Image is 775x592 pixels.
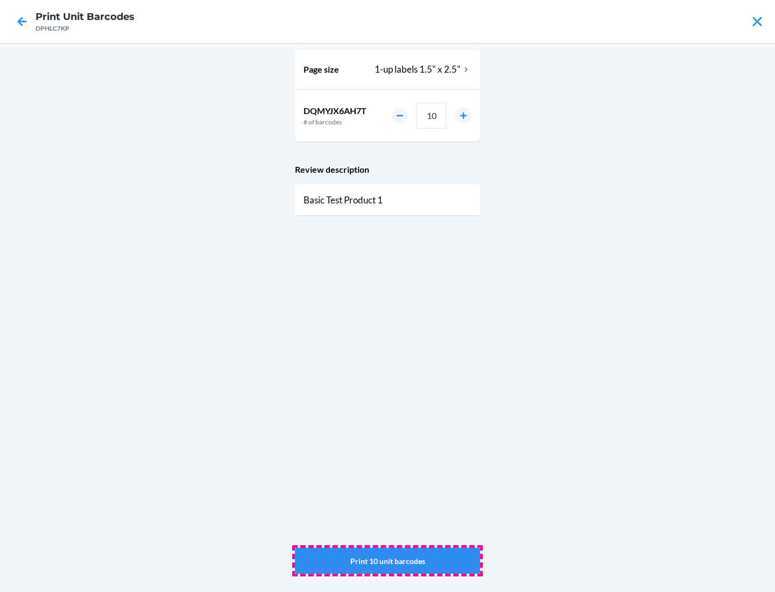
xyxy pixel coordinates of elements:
div: DPHLC7KP [36,24,135,33]
h4: Print Unit Barcodes [36,10,135,24]
button: increment number [455,108,471,124]
button: Print 10 unit barcodes [295,548,480,574]
div: 1-up labels 1.5" x 2.5" [375,62,471,76]
button: decrement number [392,108,408,124]
p: DQMYJX6AH7T [304,104,367,117]
p: Page size [304,63,339,76]
p: # of barcodes [304,117,367,127]
p: Review description [295,163,480,176]
div: Basic Test Product 1 [295,185,480,216]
